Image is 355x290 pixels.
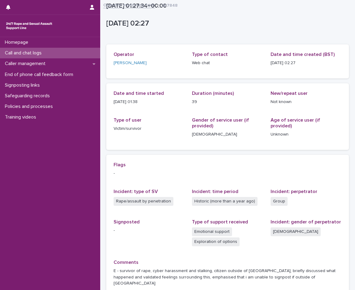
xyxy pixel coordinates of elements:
span: Incident: perpetrator [271,189,317,194]
span: Signposted [114,219,140,224]
p: 39 [192,99,263,105]
p: Web chat [192,60,263,66]
p: - [114,170,342,177]
p: Training videos [2,114,41,120]
span: Type of user [114,118,142,123]
p: Homepage [2,40,33,45]
span: Historic (more than a year ago) [192,197,258,206]
span: Group [271,197,288,206]
p: Victim/survivor [114,126,185,132]
span: Date and time created (BST) [271,52,335,57]
span: Duration (minutes) [192,91,234,96]
p: 267848 [162,2,178,8]
span: Type of contact [192,52,228,57]
span: Flags [114,162,126,167]
p: Unknown [271,131,342,138]
span: Exploration of options [192,237,240,246]
p: Policies and processes [2,104,58,109]
span: Incident: type of SV [114,189,158,194]
span: [DEMOGRAPHIC_DATA] [271,227,321,236]
p: Call and chat logs [2,50,46,56]
p: - [114,227,185,234]
p: Caller management [2,61,50,67]
p: Signposting links [2,82,45,88]
p: [DEMOGRAPHIC_DATA] [192,131,263,138]
span: Date and time started [114,91,164,96]
p: Not known [271,99,342,105]
p: [DATE] 02:27 [271,60,342,66]
span: Emotional support [192,227,232,236]
span: Type of support received [192,219,248,224]
p: [DATE] 02:27 [106,19,346,28]
img: rhQMoQhaT3yELyF149Cw [5,20,53,32]
a: Operator monitoring form [103,1,155,8]
p: E - survivor of rape, cyber harassment and stalking, citizen outside of [GEOGRAPHIC_DATA], briefl... [114,268,342,287]
a: [PERSON_NAME] [114,60,147,66]
p: Safeguarding records [2,93,55,99]
span: Age of service user (if provided) [271,118,320,128]
p: [DATE] 01:38 [114,99,185,105]
p: End of phone call feedback form [2,72,78,78]
span: Incident: time period [192,189,238,194]
span: Comments [114,260,138,265]
span: Gender of service user (if provided) [192,118,249,128]
span: Operator [114,52,134,57]
span: Rape/assault by penetration [114,197,173,206]
span: Incident: gender of perpetrator [271,219,341,224]
span: New/repeat user [271,91,308,96]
